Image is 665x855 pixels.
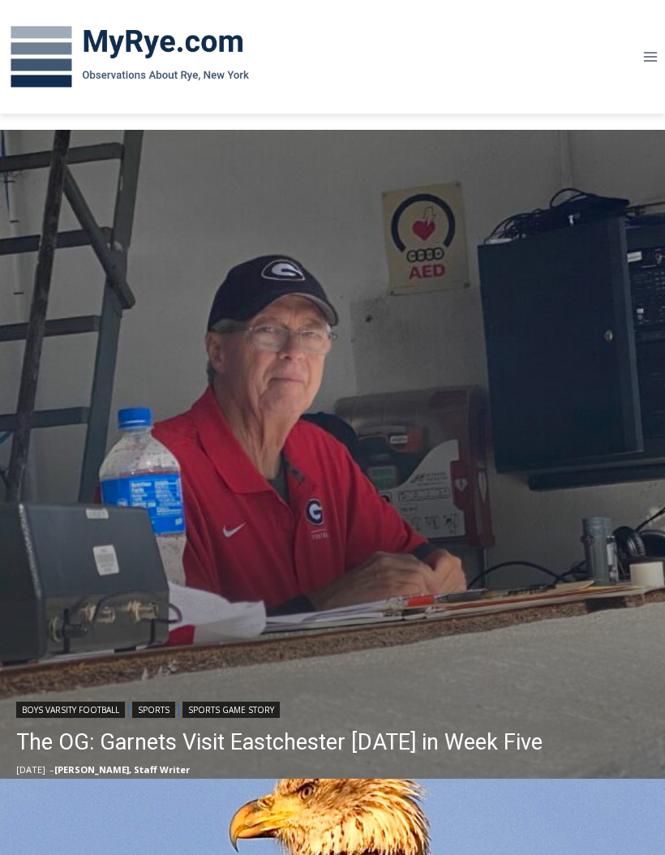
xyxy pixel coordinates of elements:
time: [DATE] [16,763,45,776]
div: | | [16,698,543,718]
a: [PERSON_NAME], Staff Writer [54,763,190,776]
a: Sports [132,702,175,718]
a: The OG: Garnets Visit Eastchester [DATE] in Week Five [16,726,543,758]
span: – [49,763,54,776]
a: Boys Varsity Football [16,702,125,718]
button: Open menu [635,44,665,69]
a: Sports Game Story [182,702,280,718]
